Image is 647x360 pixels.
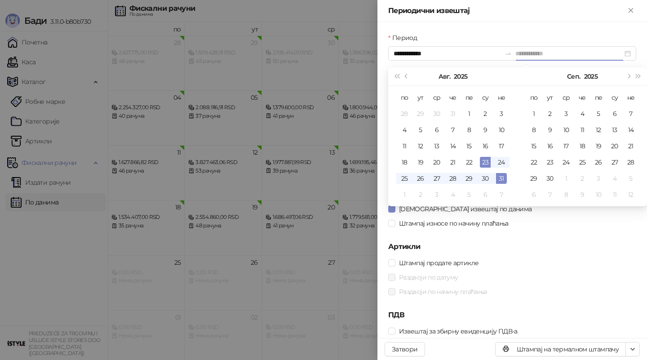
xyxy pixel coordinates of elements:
[634,67,643,85] button: Следећа година (Control + right)
[445,122,461,138] td: 2025-08-07
[623,106,639,122] td: 2025-09-07
[607,106,623,122] td: 2025-09-06
[445,154,461,170] td: 2025-08-21
[574,138,590,154] td: 2025-09-18
[542,138,558,154] td: 2025-09-16
[431,124,442,135] div: 6
[545,173,555,184] div: 30
[496,141,507,151] div: 17
[464,124,474,135] div: 8
[493,187,510,203] td: 2025-09-07
[445,106,461,122] td: 2025-07-31
[480,173,491,184] div: 30
[528,108,539,119] div: 1
[574,106,590,122] td: 2025-09-04
[399,124,410,135] div: 4
[464,141,474,151] div: 15
[542,187,558,203] td: 2025-10-07
[495,342,626,356] button: Штампај на термалном штампачу
[395,218,512,228] span: Штампај износе по начину плаћања
[402,67,412,85] button: Претходни месец (PageUp)
[590,170,607,187] td: 2025-10-03
[477,122,493,138] td: 2025-08-09
[480,157,491,168] div: 23
[558,154,574,170] td: 2025-09-24
[574,154,590,170] td: 2025-09-25
[609,141,620,151] div: 20
[445,170,461,187] td: 2025-08-28
[528,157,539,168] div: 22
[395,272,461,282] span: Раздвоји по датуму
[480,189,491,200] div: 6
[593,189,604,200] div: 10
[496,189,507,200] div: 7
[607,122,623,138] td: 2025-09-13
[399,108,410,119] div: 28
[429,187,445,203] td: 2025-09-03
[477,154,493,170] td: 2025-08-23
[577,108,588,119] div: 4
[431,141,442,151] div: 13
[480,124,491,135] div: 9
[412,106,429,122] td: 2025-07-29
[593,141,604,151] div: 19
[577,157,588,168] div: 25
[574,187,590,203] td: 2025-10-09
[388,310,636,320] h5: ПДВ
[396,106,412,122] td: 2025-07-28
[388,241,636,252] h5: Артикли
[461,106,477,122] td: 2025-08-01
[609,124,620,135] div: 13
[415,108,426,119] div: 29
[493,122,510,138] td: 2025-08-10
[528,189,539,200] div: 6
[396,138,412,154] td: 2025-08-11
[388,5,625,16] div: Периодични извештај
[584,67,598,85] button: Изабери годину
[623,187,639,203] td: 2025-10-12
[454,67,467,85] button: Изабери годину
[623,138,639,154] td: 2025-09-21
[415,189,426,200] div: 2
[625,108,636,119] div: 7
[609,108,620,119] div: 6
[445,187,461,203] td: 2025-09-04
[561,173,572,184] div: 1
[399,189,410,200] div: 1
[526,170,542,187] td: 2025-09-29
[477,89,493,106] th: су
[545,124,555,135] div: 9
[590,122,607,138] td: 2025-09-12
[399,173,410,184] div: 25
[558,138,574,154] td: 2025-09-17
[461,154,477,170] td: 2025-08-22
[545,189,555,200] div: 7
[623,122,639,138] td: 2025-09-14
[505,50,512,57] span: swap-right
[577,124,588,135] div: 11
[558,106,574,122] td: 2025-09-03
[412,122,429,138] td: 2025-08-05
[542,89,558,106] th: ут
[493,89,510,106] th: не
[528,141,539,151] div: 15
[607,170,623,187] td: 2025-10-04
[388,33,422,43] label: Период
[545,141,555,151] div: 16
[593,173,604,184] div: 3
[625,141,636,151] div: 21
[396,122,412,138] td: 2025-08-04
[577,189,588,200] div: 9
[385,342,425,356] button: Затвори
[429,89,445,106] th: ср
[480,141,491,151] div: 16
[574,89,590,106] th: че
[464,157,474,168] div: 22
[590,154,607,170] td: 2025-09-26
[625,173,636,184] div: 5
[429,154,445,170] td: 2025-08-20
[461,138,477,154] td: 2025-08-15
[496,124,507,135] div: 10
[558,89,574,106] th: ср
[526,138,542,154] td: 2025-09-15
